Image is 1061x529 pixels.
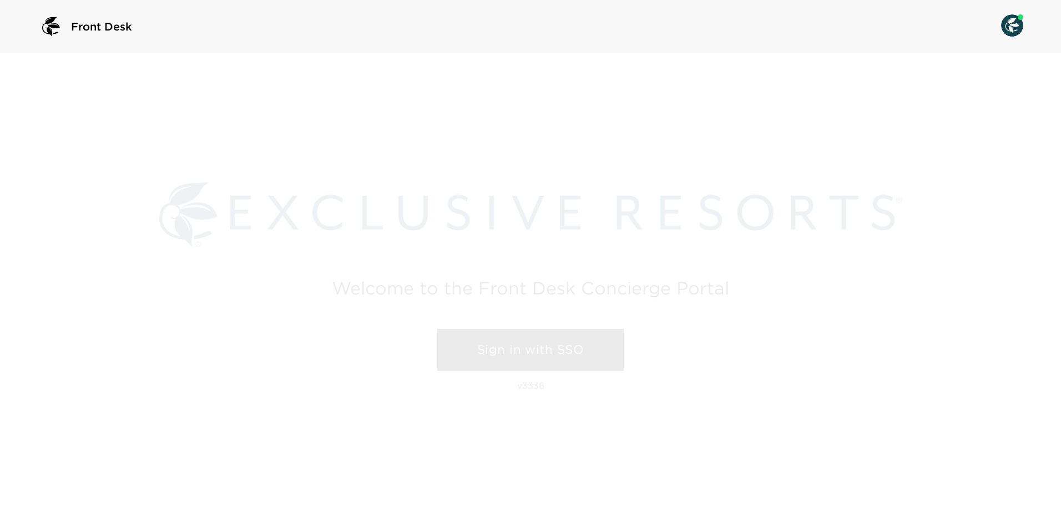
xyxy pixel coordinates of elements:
img: logo [38,13,64,40]
img: User [1001,14,1023,37]
img: Exclusive Resorts logo [159,182,902,247]
p: v3336 [517,380,544,391]
span: Front Desk [71,19,132,34]
h2: Welcome to the Front Desk Concierge Portal [332,279,729,297]
a: Sign in with SSO [437,329,624,371]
